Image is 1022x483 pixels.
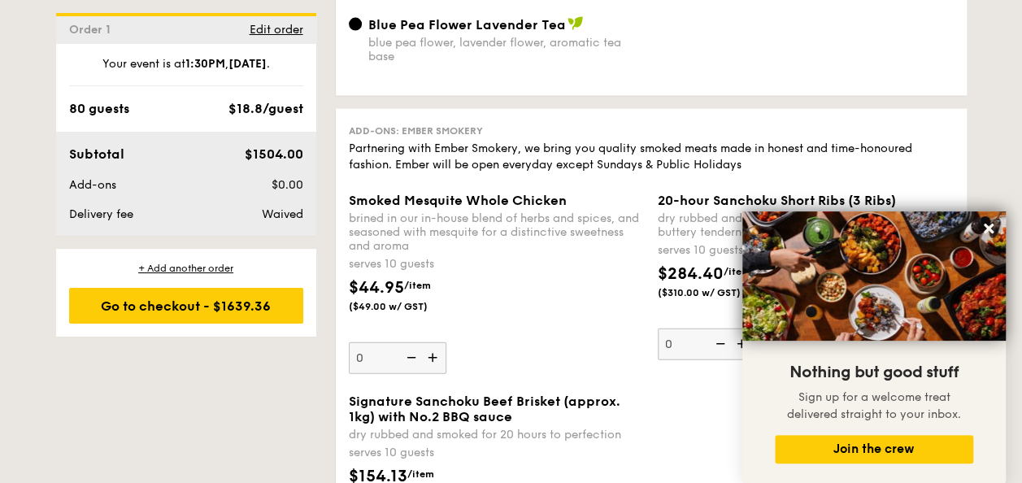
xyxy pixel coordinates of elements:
span: Waived [261,207,302,221]
div: dry rubbed and smoked for 20 hours to perfection [349,428,645,442]
strong: 1:30PM [185,57,225,71]
span: Nothing but good stuff [789,363,959,382]
div: Partnering with Ember Smokery, we bring you quality smoked meats made in honest and time-honoured... [349,141,954,173]
span: $44.95 [349,278,404,298]
span: Blue Pea Flower Lavender Tea [368,17,566,33]
div: serves 10 guests [349,445,645,461]
span: Subtotal [69,146,124,162]
span: /item [407,468,434,480]
span: Add-ons: Ember Smokery [349,125,483,137]
span: ($310.00 w/ GST) [658,286,768,299]
div: serves 10 guests [658,242,954,259]
span: $1504.00 [244,146,302,162]
div: Go to checkout - $1639.36 [69,288,303,324]
img: icon-reduce.1d2dbef1.svg [398,342,422,373]
input: 20-hour Sanchoku Short Ribs (3 Ribs)dry rubbed and smoked for 20 hours to achieve a buttery tende... [658,329,755,360]
input: Blue Pea Flower Lavender Teablue pea flower, lavender flower, aromatic tea base [349,18,362,31]
div: dry rubbed and smoked for 20 hours to achieve a buttery tenderness, handle with care [658,211,954,239]
img: icon-reduce.1d2dbef1.svg [707,329,731,359]
button: Close [976,215,1002,241]
span: Edit order [250,23,303,37]
div: Your event is at , . [69,56,303,86]
button: Join the crew [775,435,973,463]
span: $284.40 [658,264,724,284]
span: /item [404,280,431,291]
img: icon-add.58712e84.svg [731,329,755,359]
div: 80 guests [69,99,129,119]
div: blue pea flower, lavender flower, aromatic tea base [368,36,645,63]
span: Sign up for a welcome treat delivered straight to your inbox. [787,390,961,421]
strong: [DATE] [228,57,267,71]
span: /item [724,266,750,277]
div: brined in our in-house blend of herbs and spices, and seasoned with mesquite for a distinctive sw... [349,211,645,253]
span: Add-ons [69,178,116,192]
span: $0.00 [271,178,302,192]
span: Order 1 [69,23,117,37]
div: $18.8/guest [228,99,303,119]
span: Signature Sanchoku Beef Brisket (approx. 1kg) with No.2 BBQ sauce [349,394,620,424]
span: ($49.00 w/ GST) [349,300,459,313]
span: Smoked Mesquite Whole Chicken [349,193,567,208]
span: Delivery fee [69,207,133,221]
img: icon-vegan.f8ff3823.svg [568,16,584,31]
input: Smoked Mesquite Whole Chickenbrined in our in-house blend of herbs and spices, and seasoned with ... [349,342,446,374]
img: icon-add.58712e84.svg [422,342,446,373]
div: serves 10 guests [349,256,645,272]
span: 20-hour Sanchoku Short Ribs (3 Ribs) [658,193,896,208]
img: DSC07876-Edit02-Large.jpeg [742,211,1006,341]
div: + Add another order [69,262,303,275]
